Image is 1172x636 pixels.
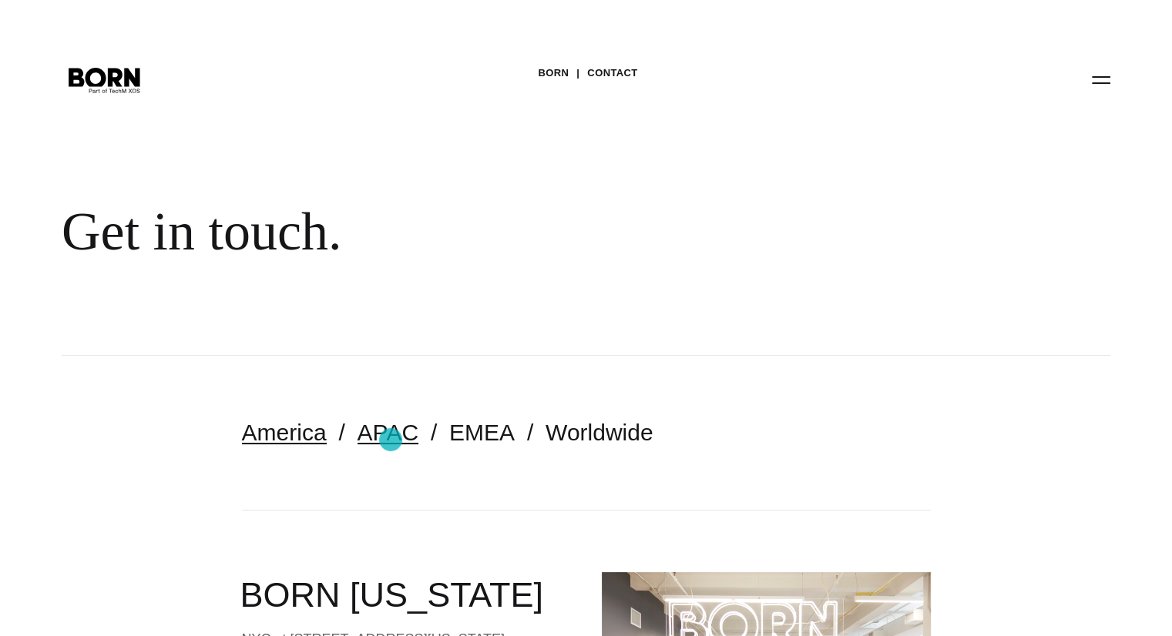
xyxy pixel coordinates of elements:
[1083,63,1120,95] button: Open
[587,62,637,85] a: Contact
[546,420,653,445] a: Worldwide
[62,200,940,263] div: Get in touch.
[358,420,418,445] a: APAC
[240,572,571,618] h2: BORN [US_STATE]
[449,420,515,445] a: EMEA
[242,420,327,445] a: America
[538,62,569,85] a: BORN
